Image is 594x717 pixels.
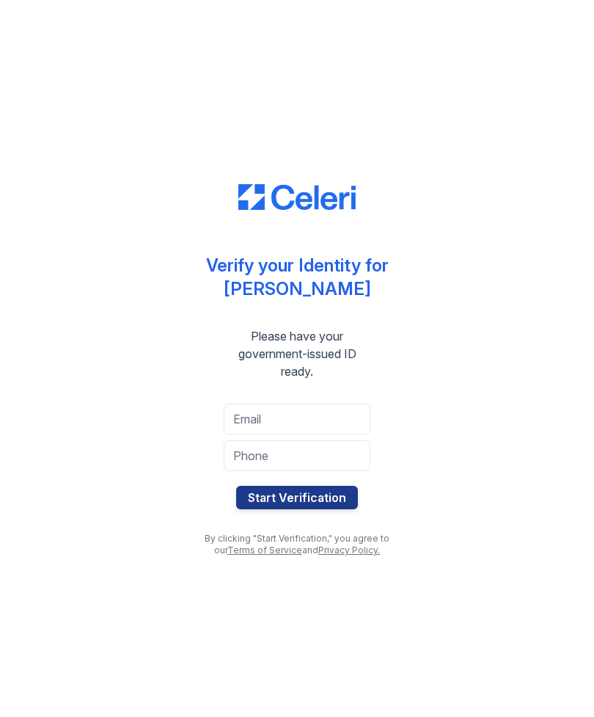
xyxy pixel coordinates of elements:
[238,184,356,211] img: CE_Logo_Blue-a8612792a0a2168367f1c8372b55b34899dd931a85d93a1a3d3e32e68fde9ad4.png
[224,404,370,434] input: Email
[206,254,389,301] div: Verify your Identity for [PERSON_NAME]
[194,327,400,380] div: Please have your government-issued ID ready.
[194,533,400,556] div: By clicking "Start Verification," you agree to our and
[227,545,302,556] a: Terms of Service
[224,440,370,471] input: Phone
[318,545,380,556] a: Privacy Policy.
[236,486,358,509] button: Start Verification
